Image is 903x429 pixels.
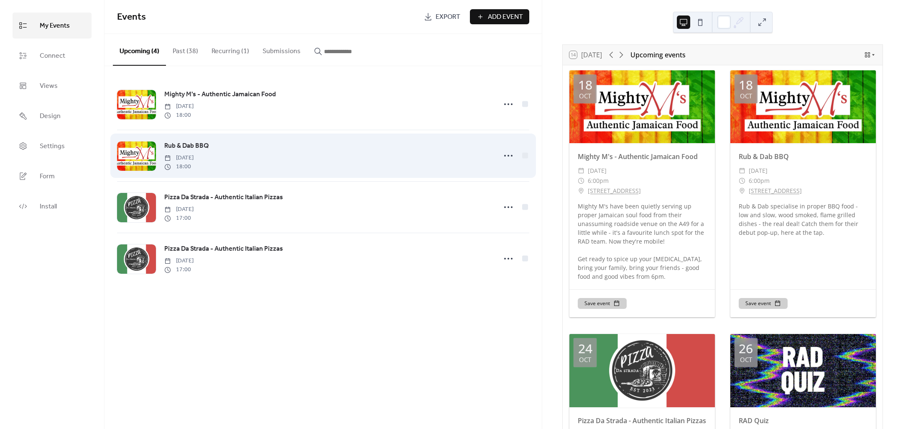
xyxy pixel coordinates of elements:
[739,166,745,176] div: ​
[40,110,61,123] span: Design
[256,34,307,65] button: Submissions
[164,141,209,152] a: Rub & Dab BBQ
[40,19,70,33] span: My Events
[739,79,753,91] div: 18
[40,140,65,153] span: Settings
[13,103,92,129] a: Design
[578,186,584,196] div: ​
[40,170,55,183] span: Form
[418,9,467,24] a: Export
[739,342,753,355] div: 26
[164,193,283,203] span: Pizza Da Strada - Authentic Italian Pizzas
[164,244,283,254] span: Pizza Da Strada - Authentic Italian Pizzas
[579,357,591,363] div: Oct
[630,50,686,60] div: Upcoming events
[164,89,276,100] a: Mighty M's - Authentic Jamaican Food
[166,34,205,65] button: Past (38)
[749,186,802,196] a: [STREET_ADDRESS]
[588,176,609,186] span: 6:00pm
[730,202,876,237] div: Rub & Dab specialise in proper BBQ food - low and slow, wood smoked, flame grilled dishes - the r...
[578,416,706,425] a: Pizza Da Strada - Authentic Italian Pizzas
[13,133,92,159] a: Settings
[13,13,92,39] a: My Events
[578,298,627,309] button: Save event
[579,93,591,99] div: Oct
[739,186,745,196] div: ​
[40,49,65,63] span: Connect
[113,34,166,66] button: Upcoming (4)
[749,176,770,186] span: 6:00pm
[588,166,607,176] span: [DATE]
[13,43,92,69] a: Connect
[13,163,92,189] a: Form
[164,214,194,223] span: 17:00
[578,176,584,186] div: ​
[749,166,768,176] span: [DATE]
[588,186,641,196] a: [STREET_ADDRESS]
[739,298,788,309] button: Save event
[488,12,523,22] span: Add Event
[730,152,876,162] div: Rub & Dab BBQ
[740,93,752,99] div: Oct
[569,202,715,281] div: Mighty M's have been quietly serving up proper Jamaican soul food from their unassuming roadside ...
[13,193,92,219] a: Install
[739,416,769,425] a: RAD Quiz
[436,12,460,22] span: Export
[164,205,194,214] span: [DATE]
[578,166,584,176] div: ​
[569,152,715,162] div: Mighty M's - Authentic Jamaican Food
[164,162,194,171] span: 18:00
[164,154,194,162] span: [DATE]
[740,357,752,363] div: Oct
[739,176,745,186] div: ​
[578,79,592,91] div: 18
[164,244,283,254] a: Pizza Da Strada - Authentic Italian Pizzas
[164,265,194,274] span: 17:00
[164,111,194,120] span: 18:00
[40,80,58,93] span: Views
[164,257,194,265] span: [DATE]
[13,73,92,99] a: Views
[205,34,256,65] button: Recurring (1)
[164,102,194,111] span: [DATE]
[40,200,57,213] span: Install
[117,8,146,26] span: Events
[578,342,592,355] div: 24
[470,9,529,24] button: Add Event
[164,192,283,203] a: Pizza Da Strada - Authentic Italian Pizzas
